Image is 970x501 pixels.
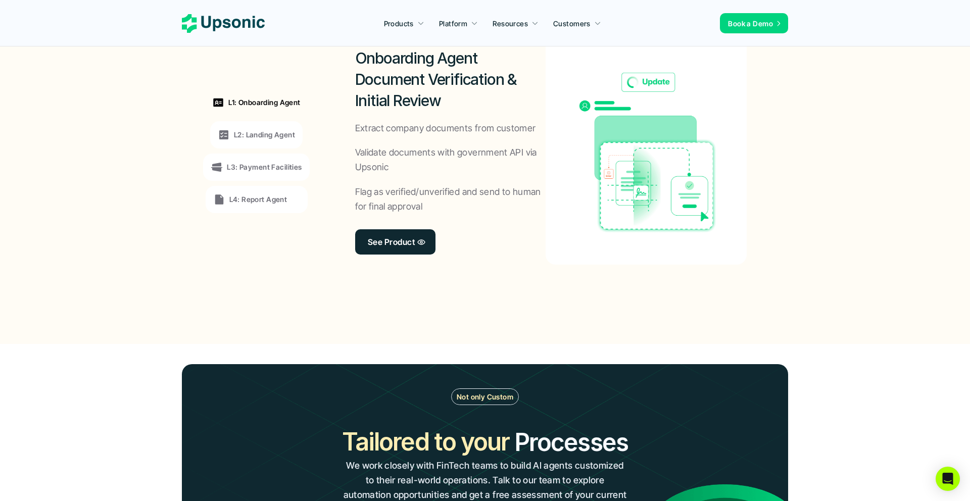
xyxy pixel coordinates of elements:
p: Flag as verified/unverified and send to human for final approval [355,185,546,214]
h2: Processes [514,425,628,459]
p: Customers [553,18,591,29]
a: Products [378,14,430,32]
p: L1: Onboarding Agent [228,97,300,108]
p: Products [384,18,414,29]
p: L3: Payment Facilities [227,162,302,172]
p: See Product [368,234,415,249]
p: L2: Landing Agent [234,129,295,140]
span: Book a Demo [728,19,773,28]
p: L4: Report Agent [229,194,287,205]
p: Validate documents with government API via Upsonic [355,145,546,175]
h2: Onboarding Agent Document Verification & Initial Review [355,47,546,111]
p: Resources [493,18,528,29]
h2: Tailored to your [342,425,509,459]
p: Not only Custom [457,391,513,402]
div: Open Intercom Messenger [936,467,960,491]
p: Extract company documents from customer [355,121,536,136]
p: Platform [439,18,467,29]
a: See Product [355,229,435,255]
a: Book a Demo [720,13,788,33]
